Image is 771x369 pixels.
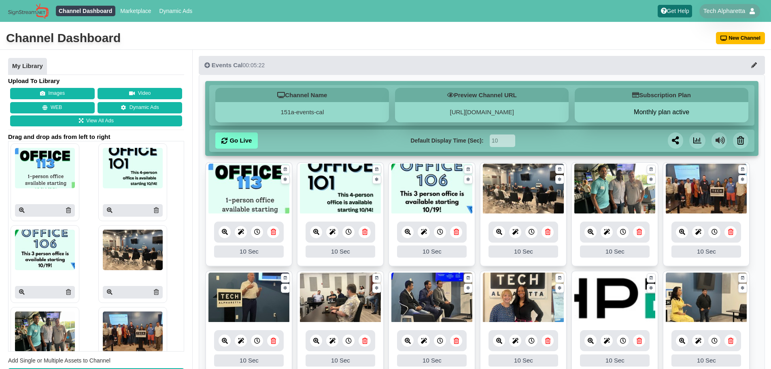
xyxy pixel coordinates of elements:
[15,311,75,352] img: P250x250 image processing20250918 1639111 1ch377t
[204,61,265,69] div: 00:05:22
[117,6,154,16] a: Marketplace
[10,88,95,99] button: Images
[8,58,47,75] a: My Library
[574,273,655,323] img: 9.013 kb
[103,230,163,270] img: P250x250 image processing20250919 1639111 14p6icx
[395,88,569,102] h5: Preview Channel URL
[156,6,195,16] a: Dynamic Ads
[208,164,289,214] img: 69.957 kb
[410,137,483,145] label: Default Display Time (Sec):
[391,273,472,323] img: 1385.047 kb
[215,102,389,122] div: 151a-events-cal
[6,30,121,46] div: Channel Dashboard
[8,357,110,364] span: Add Single or Multiple Assets to Channel
[10,115,182,127] a: View All Ads
[575,108,748,116] button: Monthly plan active
[300,273,381,323] img: 2.538 mb
[580,354,650,367] div: 10 Sec
[574,164,655,214] img: 3.350 mb
[397,245,467,258] div: 10 Sec
[671,354,741,367] div: 10 Sec
[490,134,515,147] input: Seconds
[489,245,558,258] div: 10 Sec
[666,164,747,214] img: 305.961 kb
[658,5,692,17] a: Get Help
[8,3,49,19] img: Sign Stream.NET
[731,330,771,369] iframe: Chat Widget
[8,133,184,141] span: Drag and drop ads from left to right
[483,273,564,323] img: 2.038 mb
[703,7,745,15] span: Tech Alpharetta
[103,148,163,188] img: P250x250 image processing20250924 1793698 h5s1qm
[306,354,375,367] div: 10 Sec
[8,77,184,85] h4: Upload To Library
[215,132,258,149] a: Go Live
[215,88,389,102] h5: Channel Name
[15,148,75,188] img: P250x250 image processing20250924 1793698 8o04i5
[199,56,765,75] button: Events Cal00:05:22
[103,311,163,352] img: P250x250 image processing20250910 996236 13d3kn1
[489,354,558,367] div: 10 Sec
[450,109,514,115] a: [URL][DOMAIN_NAME]
[391,164,472,214] img: 77.262 kb
[575,88,748,102] h5: Subscription Plan
[580,245,650,258] div: 10 Sec
[483,164,564,214] img: 89.057 kb
[716,32,765,44] button: New Channel
[214,245,284,258] div: 10 Sec
[98,88,182,99] button: Video
[306,245,375,258] div: 10 Sec
[397,354,467,367] div: 10 Sec
[15,230,75,270] img: P250x250 image processing20250924 1793698 1rri5qw
[98,102,182,113] a: Dynamic Ads
[212,62,243,68] span: Events Cal
[671,245,741,258] div: 10 Sec
[666,273,747,323] img: 1924.276 kb
[10,102,95,113] button: WEB
[214,354,284,367] div: 10 Sec
[300,164,381,214] img: 84.947 kb
[208,273,289,323] img: 1569.739 kb
[56,6,115,16] a: Channel Dashboard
